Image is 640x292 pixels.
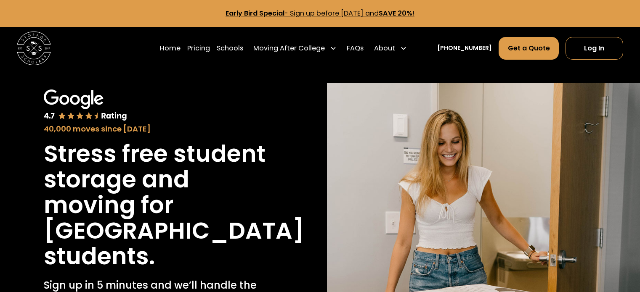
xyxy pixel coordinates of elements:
[374,43,395,53] div: About
[226,8,284,18] strong: Early Bird Special
[379,8,414,18] strong: SAVE 20%!
[226,8,414,18] a: Early Bird Special- Sign up before [DATE] andSAVE 20%!
[17,32,51,66] img: Storage Scholars main logo
[44,244,155,269] h1: students.
[437,44,492,53] a: [PHONE_NUMBER]
[44,89,127,121] img: Google 4.7 star rating
[187,37,210,60] a: Pricing
[499,37,558,60] a: Get a Quote
[160,37,181,60] a: Home
[253,43,325,53] div: Moving After College
[217,37,243,60] a: Schools
[566,37,623,60] a: Log In
[44,218,304,244] h1: [GEOGRAPHIC_DATA]
[44,123,269,134] div: 40,000 moves since [DATE]
[347,37,364,60] a: FAQs
[44,141,269,218] h1: Stress free student storage and moving for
